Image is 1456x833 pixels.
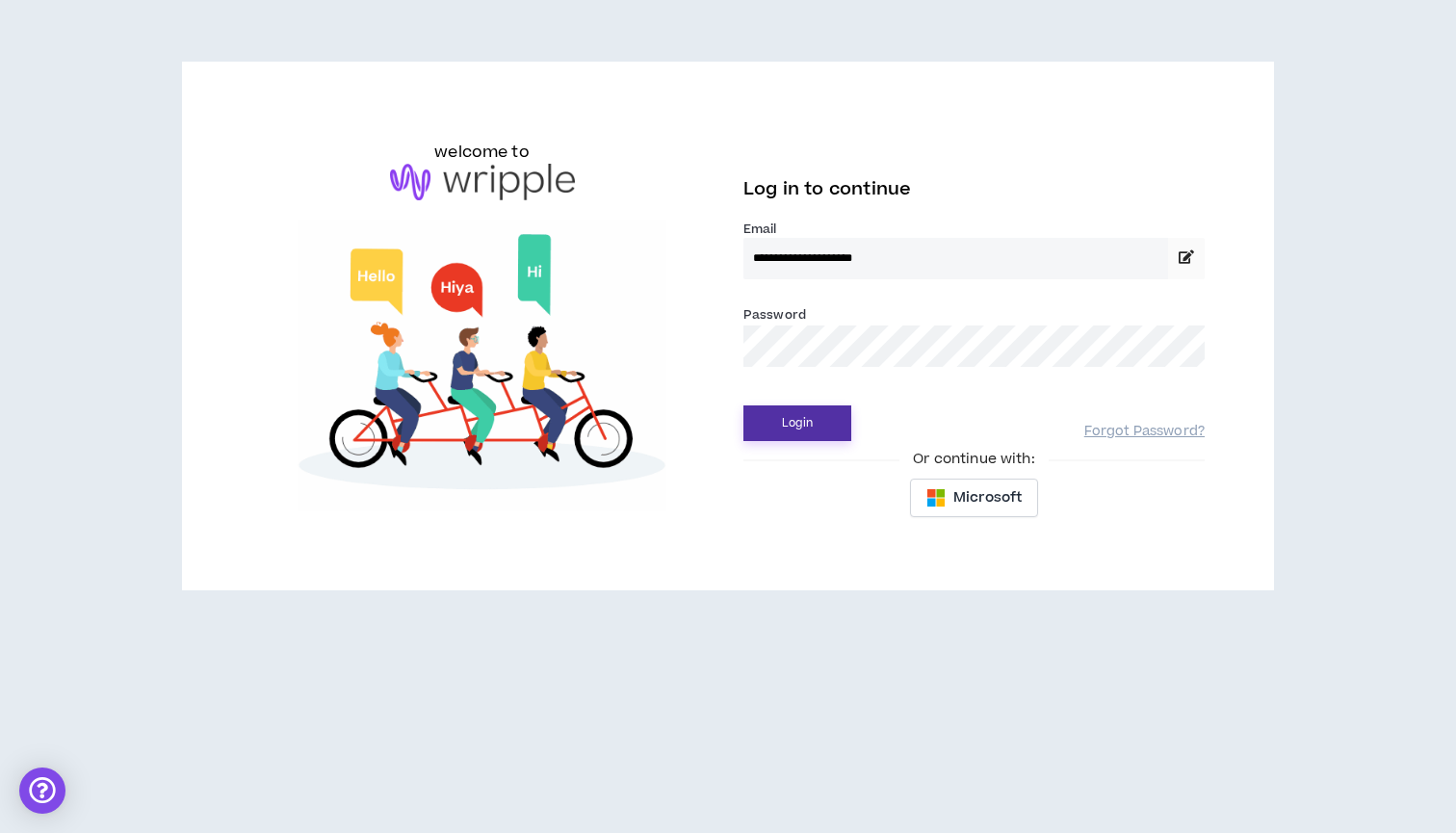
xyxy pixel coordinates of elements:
span: Or continue with: [899,449,1048,470]
a: Forgot Password? [1084,423,1205,441]
label: Password [743,306,806,324]
div: Open Intercom Messenger [19,768,65,814]
label: Email [743,221,1205,238]
span: Microsoft [953,487,1022,508]
h6: welcome to [434,141,530,164]
img: Welcome to Wripple [251,220,713,511]
span: Log in to continue [743,177,911,201]
button: Microsoft [910,479,1038,517]
button: Login [743,405,851,441]
img: logo-brand.png [390,164,575,200]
